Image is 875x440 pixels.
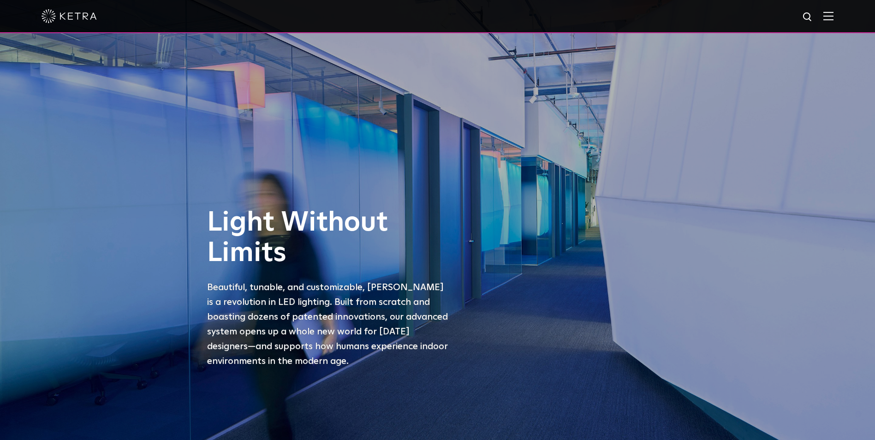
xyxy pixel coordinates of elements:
img: search icon [802,12,814,23]
h1: Light Without Limits [207,208,452,268]
img: ketra-logo-2019-white [42,9,97,23]
p: Beautiful, tunable, and customizable, [PERSON_NAME] is a revolution in LED lighting. Built from s... [207,280,452,369]
span: —and supports how humans experience indoor environments in the modern age. [207,342,448,366]
img: Hamburger%20Nav.svg [823,12,833,20]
